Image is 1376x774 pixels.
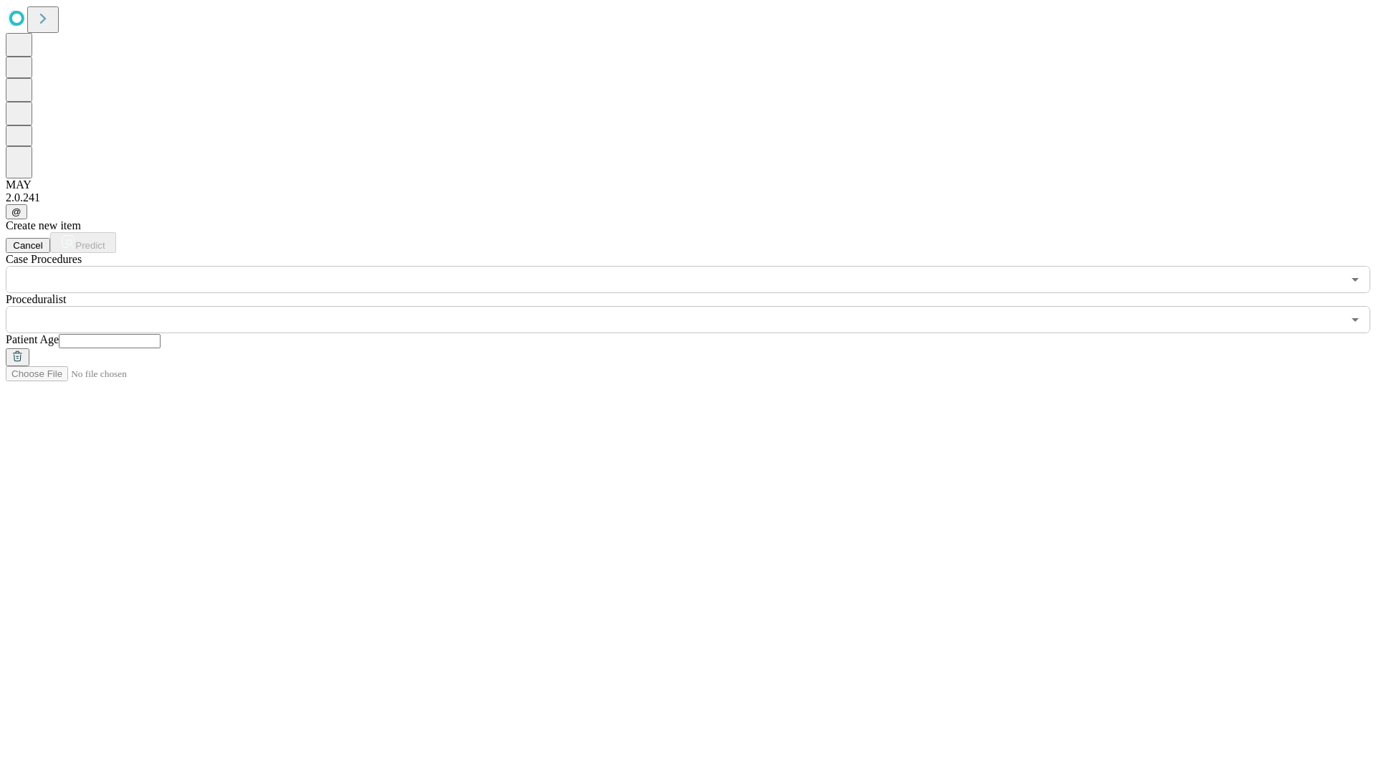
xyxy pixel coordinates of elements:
[6,253,82,265] span: Scheduled Procedure
[6,204,27,219] button: @
[6,178,1370,191] div: MAY
[6,333,59,345] span: Patient Age
[50,232,116,253] button: Predict
[1345,310,1365,330] button: Open
[11,206,21,217] span: @
[13,240,43,251] span: Cancel
[6,191,1370,204] div: 2.0.241
[6,219,81,231] span: Create new item
[6,293,66,305] span: Proceduralist
[75,240,105,251] span: Predict
[6,238,50,253] button: Cancel
[1345,269,1365,290] button: Open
